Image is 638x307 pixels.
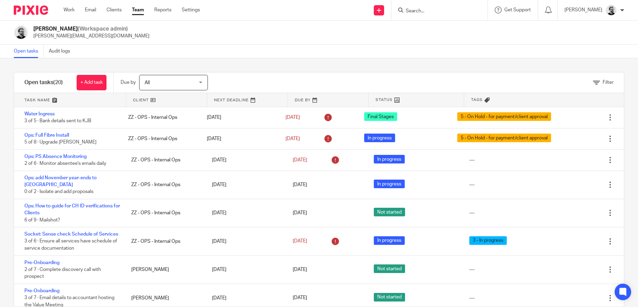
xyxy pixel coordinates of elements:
div: [PERSON_NAME] [124,291,205,305]
div: [DATE] [205,235,286,248]
a: Work [64,7,75,13]
div: --- [469,157,474,163]
p: [PERSON_NAME][EMAIL_ADDRESS][DOMAIN_NAME] [33,33,149,39]
div: [DATE] [200,132,279,146]
a: Open tasks [14,45,44,58]
p: Due by [121,79,136,86]
h1: Open tasks [24,79,63,86]
div: [DATE] [205,153,286,167]
span: In progress [374,155,405,163]
span: [DATE] [293,296,307,300]
div: ZZ - OPS - Internal Ops [121,132,200,146]
span: Final Stages [364,112,397,121]
a: Water Ingress [24,112,55,116]
a: Ops: How to guide for CH ID verifications for Clients [24,204,120,215]
div: [DATE] [205,178,286,192]
span: [DATE] [286,115,300,120]
img: Jack_2025.jpg [14,25,28,40]
div: --- [469,209,474,216]
span: Not started [374,293,405,302]
div: [DATE] [205,263,286,276]
div: ZZ - OPS - Internal Ops [124,178,205,192]
div: ZZ - OPS - Internal Ops [124,235,205,248]
div: [PERSON_NAME] [124,263,205,276]
span: [DATE] [293,211,307,215]
span: [DATE] [293,267,307,272]
a: Clients [107,7,122,13]
a: Email [85,7,96,13]
span: 3 of 5 · Bank details sent to KJB [24,119,91,124]
span: In progress [364,134,395,142]
div: ZZ - OPS - Internal Ops [121,111,200,124]
span: Status [376,97,393,103]
span: 2 of 7 · Complete discovery call with prospect [24,267,101,279]
a: Pre-Onboarding [24,260,59,265]
span: In progress [374,180,405,188]
a: Audit logs [49,45,75,58]
span: [DATE] [293,158,307,162]
span: [DATE] [286,136,300,141]
span: (Workspace admin) [78,26,128,32]
a: Ops: PS Absence Monitoring [24,154,87,159]
span: 5 - On Hold - for payment/client approval [457,112,551,121]
a: Settings [182,7,200,13]
span: Filter [603,80,614,85]
span: [DATE] [293,182,307,187]
span: 6 of 9 · Mailshot? [24,218,60,223]
span: Not started [374,264,405,273]
span: [DATE] [293,239,307,244]
div: ZZ - OPS - Internal Ops [124,206,205,220]
a: Team [132,7,144,13]
a: + Add task [77,75,107,90]
span: 5 of 8 · Upgrade [PERSON_NAME] [24,140,97,145]
div: [DATE] [200,111,279,124]
div: ZZ - OPS - Internal Ops [124,153,205,167]
a: Pre-Onboarding [24,288,59,293]
a: Reports [154,7,171,13]
a: Socket: Sense check Schedule of Services [24,232,118,237]
img: Pixie [14,5,48,15]
div: --- [469,181,474,188]
div: [DATE] [205,206,286,220]
span: 0 of 2 · Isolate and add proposals [24,190,93,194]
div: --- [469,266,474,273]
img: Jack_2025.jpg [606,5,617,16]
span: Not started [374,208,405,216]
p: [PERSON_NAME] [564,7,602,13]
span: In progress [374,236,405,245]
span: Tags [471,97,483,103]
span: All [145,80,150,85]
input: Search [405,8,467,14]
span: 3 - In progress [469,236,507,245]
span: 2 of 6 · Monitor absentee's emails daily [24,161,106,166]
span: (20) [53,80,63,85]
div: [DATE] [205,291,286,305]
div: --- [469,295,474,302]
span: Get Support [504,8,531,12]
span: 3 of 6 · Ensure all services have schedule of service documentation [24,239,117,251]
h2: [PERSON_NAME] [33,25,149,33]
a: Ops: add November year-ends to [GEOGRAPHIC_DATA] [24,175,97,187]
span: 5 - On Hold - for payment/client approval [457,134,551,142]
a: Ops: Full Fibre Install [24,133,69,138]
